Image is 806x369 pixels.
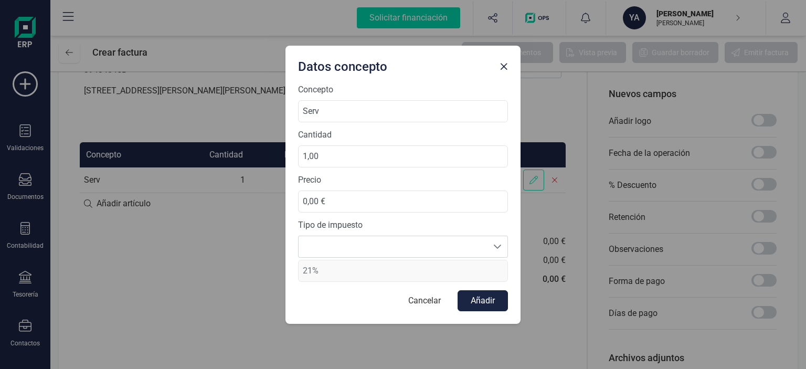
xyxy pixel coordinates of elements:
[398,290,451,311] button: Cancelar
[298,129,508,141] label: Cantidad
[298,174,508,186] label: Precio
[294,54,495,75] div: Datos concepto
[458,290,508,311] button: Añadir
[298,83,508,96] label: Concepto
[298,219,508,231] label: Tipo de impuesto
[495,58,512,75] button: Close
